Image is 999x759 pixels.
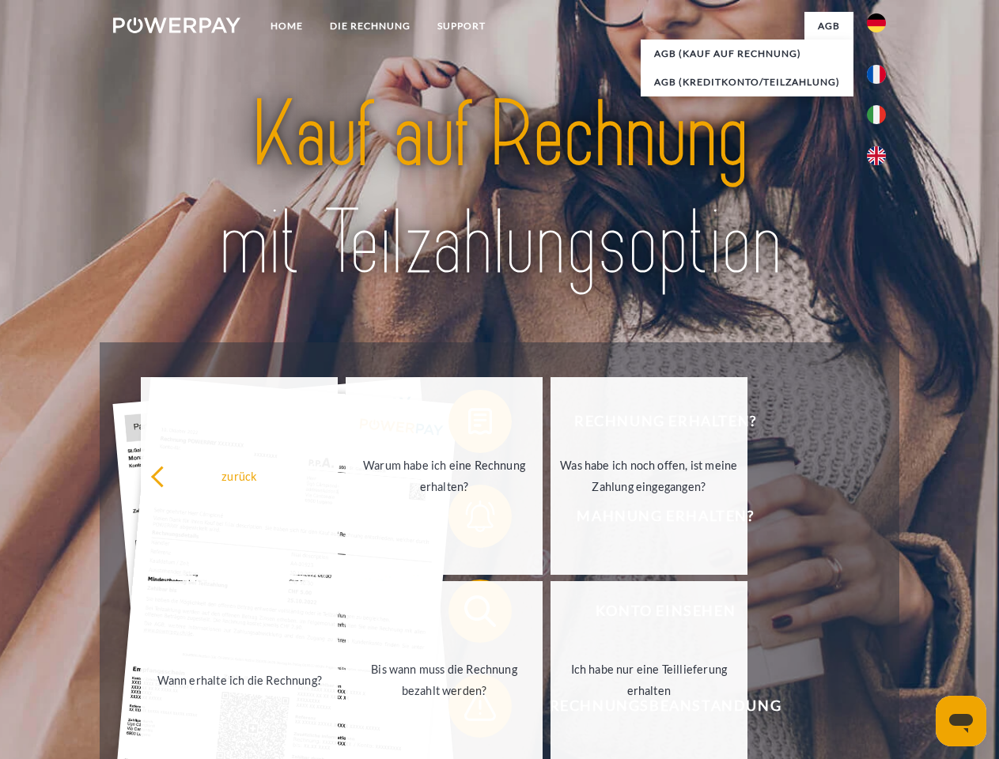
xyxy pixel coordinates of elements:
img: en [867,146,886,165]
iframe: Schaltfläche zum Öffnen des Messaging-Fensters [936,696,986,746]
a: DIE RECHNUNG [316,12,424,40]
div: Wann erhalte ich die Rechnung? [150,669,328,690]
div: Warum habe ich eine Rechnung erhalten? [355,455,533,497]
img: title-powerpay_de.svg [151,76,848,303]
div: Ich habe nur eine Teillieferung erhalten [560,659,738,701]
a: Was habe ich noch offen, ist meine Zahlung eingegangen? [551,377,747,575]
div: Bis wann muss die Rechnung bezahlt werden? [355,659,533,701]
img: de [867,13,886,32]
div: zurück [150,465,328,486]
a: AGB (Kauf auf Rechnung) [641,40,853,68]
a: agb [804,12,853,40]
img: logo-powerpay-white.svg [113,17,240,33]
div: Was habe ich noch offen, ist meine Zahlung eingegangen? [560,455,738,497]
img: it [867,105,886,124]
a: AGB (Kreditkonto/Teilzahlung) [641,68,853,96]
img: fr [867,65,886,84]
a: Home [257,12,316,40]
a: SUPPORT [424,12,499,40]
